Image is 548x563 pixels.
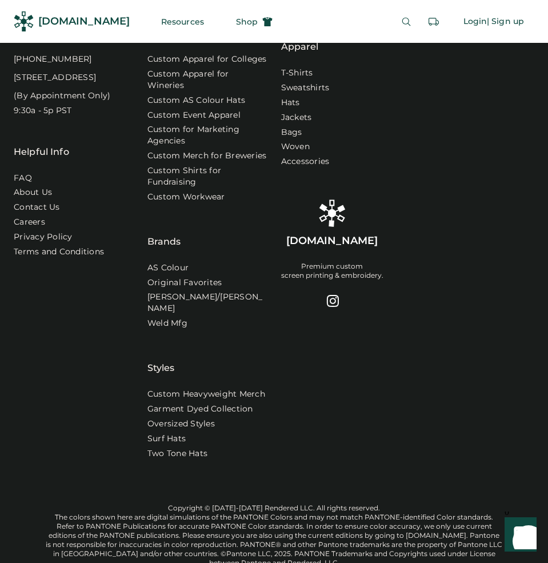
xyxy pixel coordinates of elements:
[222,10,286,33] button: Shop
[281,82,330,94] a: Sweatshirts
[147,10,218,33] button: Resources
[14,90,110,102] div: (By Appointment Only)
[38,14,130,29] div: [DOMAIN_NAME]
[14,217,45,228] a: Careers
[147,165,267,188] a: Custom Shirts for Fundraising
[14,72,96,83] div: [STREET_ADDRESS]
[463,16,487,27] div: Login
[147,191,225,203] a: Custom Workwear
[147,124,267,147] a: Custom for Marketing Agencies
[147,404,253,415] a: Garment Dyed Collection
[147,418,215,430] a: Oversized Styles
[422,10,445,33] button: Retrieve an order
[281,67,313,79] a: T-Shirts
[147,318,187,329] a: Weld Mfg
[281,127,302,138] a: Bags
[14,11,34,31] img: Rendered Logo - Screens
[147,110,241,121] a: Custom Event Apparel
[147,206,181,249] div: Brands
[395,10,418,33] button: Search
[494,512,543,561] iframe: Front Chat
[147,292,267,314] a: [PERSON_NAME]/[PERSON_NAME]
[14,145,69,159] div: Helpful Info
[147,69,267,91] a: Custom Apparel for Wineries
[147,433,186,445] a: Surf Hats
[147,150,267,162] a: Custom Merch for Breweries
[147,448,207,460] a: Two Tone Hats
[487,16,524,27] div: | Sign up
[147,277,222,289] a: Original Favorites
[281,156,330,167] a: Accessories
[147,262,189,274] a: AS Colour
[236,18,258,26] span: Shop
[281,97,300,109] a: Hats
[14,231,73,243] a: Privacy Policy
[14,202,60,213] a: Contact Us
[147,95,245,106] a: Custom AS Colour Hats
[14,246,104,258] div: Terms and Conditions
[281,141,310,153] a: Woven
[147,389,265,400] a: Custom Heavyweight Merch
[147,54,267,65] a: Custom Apparel for Colleges
[14,105,72,117] div: 9:30a - 5p PST
[14,54,92,65] div: [PHONE_NUMBER]
[14,173,32,184] a: FAQ
[281,112,312,123] a: Jackets
[147,333,175,375] div: Styles
[318,199,346,227] img: Rendered Logo - Screens
[281,262,383,280] div: Premium custom screen printing & embroidery.
[286,234,378,248] div: [DOMAIN_NAME]
[14,187,52,198] a: About Us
